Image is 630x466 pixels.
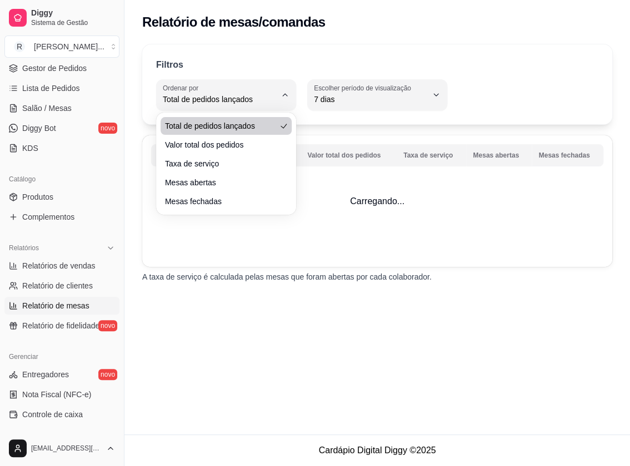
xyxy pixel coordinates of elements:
span: Relatório de clientes [22,280,93,291]
label: Escolher período de visualização [314,83,414,93]
span: R [14,41,25,52]
span: Entregadores [22,369,69,380]
div: [PERSON_NAME] ... [34,41,104,52]
td: Carregando... [142,135,612,267]
button: Select a team [4,36,119,58]
span: Produtos [22,191,53,202]
span: Mesas abertas [165,177,276,188]
h2: Relatório de mesas/comandas [142,13,325,31]
span: Lista de Pedidos [22,83,80,94]
span: 7 dias [314,94,427,105]
span: Controle de fiado [22,429,82,440]
span: Complementos [22,211,74,222]
p: A taxa de serviço é calculada pelas mesas que foram abertas por cada colaborador. [142,271,612,282]
span: Diggy Bot [22,123,56,134]
label: Ordenar por [163,83,202,93]
span: Relatório de fidelidade [22,320,99,331]
span: KDS [22,143,38,154]
div: Gerenciar [4,348,119,366]
span: Total de pedidos lançados [163,94,276,105]
span: Relatório de mesas [22,300,89,311]
span: Sistema de Gestão [31,18,115,27]
span: Gestor de Pedidos [22,63,87,74]
span: Controle de caixa [22,409,83,420]
div: Catálogo [4,170,119,188]
span: [EMAIL_ADDRESS][DOMAIN_NAME] [31,444,102,453]
span: Relatórios de vendas [22,260,96,271]
span: Mesas fechadas [165,196,276,207]
span: Salão / Mesas [22,103,72,114]
span: Diggy [31,8,115,18]
span: Taxa de serviço [165,158,276,169]
span: Relatórios [9,244,39,252]
footer: Cardápio Digital Diggy © 2025 [124,434,630,466]
p: Filtros [156,58,183,72]
span: Valor total dos pedidos [165,139,276,150]
span: Nota Fiscal (NFC-e) [22,389,91,400]
span: Total de pedidos lançados [165,120,276,131]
